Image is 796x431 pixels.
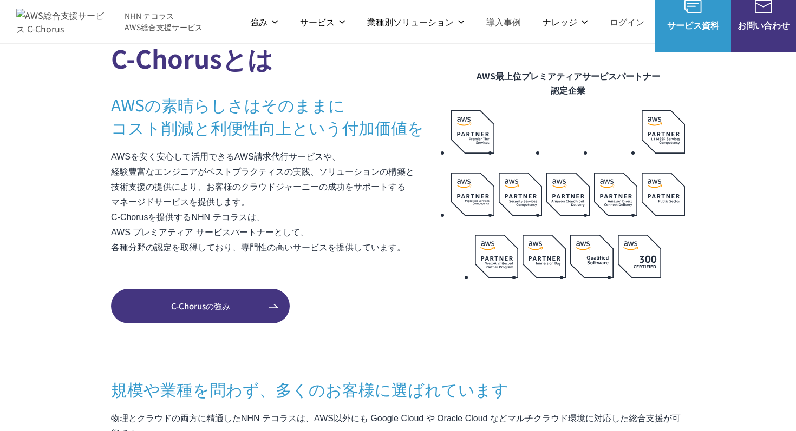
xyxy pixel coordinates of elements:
p: サービス [300,15,345,29]
a: C-Chorusの強み [111,289,290,323]
h2: C-Chorusとは [111,29,451,77]
p: ナレッジ [543,15,588,29]
h3: AWSの素晴らしさはそのままに コスト削減と利便性向上という付加価値を [111,93,451,138]
p: AWSを安く安心して活用できるAWS請求代行サービスや、 経験豊富なエンジニアがベストプラクティスの実践、ソリューションの構築と 技術支援の提供により、お客様のクラウドジャーニーの成功をサポート... [111,149,451,255]
a: ログイン [610,15,644,29]
p: 業種別ソリューション [367,15,465,29]
a: 導入事例 [486,15,521,29]
span: サービス資料 [655,18,731,32]
h3: 規模や業種を問わず、 多くのお客様に選ばれています [111,377,685,400]
img: AWS総合支援サービス C-Chorus [16,9,108,35]
span: NHN テコラス AWS総合支援サービス [125,10,203,33]
span: C-Chorusの強み [111,300,290,312]
a: AWS総合支援サービス C-Chorus NHN テコラスAWS総合支援サービス [16,9,203,35]
figcaption: AWS最上位プレミアティアサービスパートナー 認定企業 [451,69,685,97]
span: お問い合わせ [731,18,796,32]
p: 強み [250,15,278,29]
